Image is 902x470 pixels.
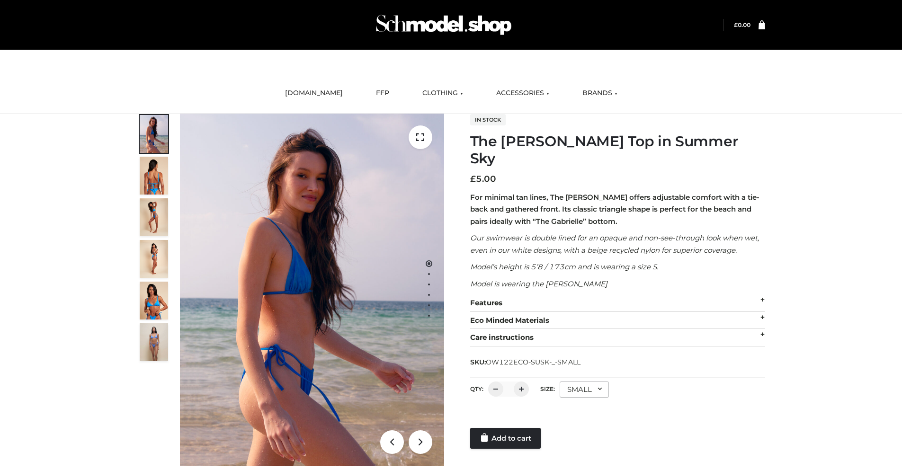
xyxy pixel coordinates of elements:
[489,83,556,104] a: ACCESSORIES
[470,233,759,255] em: Our swimwear is double lined for an opaque and non-see-through look when wet, even in our white d...
[470,329,765,346] div: Care instructions
[369,83,396,104] a: FFP
[470,133,765,167] h1: The [PERSON_NAME] Top in Summer Sky
[470,193,759,226] strong: For minimal tan lines, The [PERSON_NAME] offers adjustable comfort with a tie-back and gathered f...
[470,356,581,368] span: SKU:
[278,83,350,104] a: [DOMAIN_NAME]
[734,21,750,28] a: £0.00
[140,157,168,195] img: 5.Alex-top_CN-1-1_1-1.jpg
[373,6,515,44] img: Schmodel Admin 964
[734,21,738,28] span: £
[470,312,765,329] div: Eco Minded Materials
[470,262,658,271] em: Model’s height is 5’8 / 173cm and is wearing a size S.
[140,198,168,236] img: 4.Alex-top_CN-1-1-2.jpg
[470,428,541,449] a: Add to cart
[415,83,470,104] a: CLOTHING
[575,83,625,104] a: BRANDS
[470,294,765,312] div: Features
[180,114,444,466] img: 1.Alex-top_SS-1_4464b1e7-c2c9-4e4b-a62c-58381cd673c0 (1)
[486,358,580,366] span: OW122ECO-SUSK-_-SMALL
[140,282,168,319] img: 2.Alex-top_CN-1-1-2.jpg
[470,385,483,392] label: QTY:
[540,385,555,392] label: Size:
[140,115,168,153] img: 1.Alex-top_SS-1_4464b1e7-c2c9-4e4b-a62c-58381cd673c0-1.jpg
[140,323,168,361] img: SSVC.jpg
[470,174,496,184] bdi: 5.00
[470,174,476,184] span: £
[734,21,750,28] bdi: 0.00
[140,240,168,278] img: 3.Alex-top_CN-1-1-2.jpg
[560,381,609,398] div: SMALL
[470,279,607,288] em: Model is wearing the [PERSON_NAME]
[470,114,506,125] span: In stock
